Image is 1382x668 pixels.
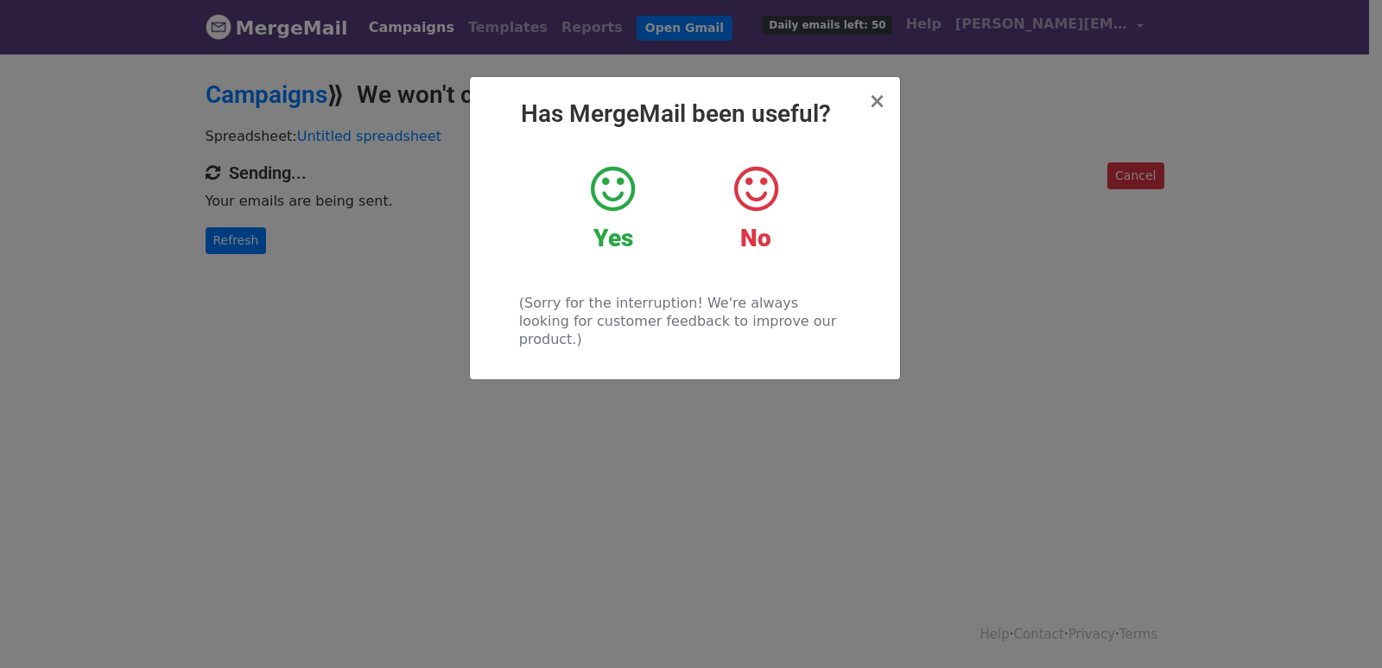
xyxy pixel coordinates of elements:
[868,89,885,113] span: ×
[593,224,633,252] strong: Yes
[740,224,771,252] strong: No
[1296,585,1382,668] iframe: Chat Widget
[868,91,885,111] button: Close
[519,294,850,348] p: (Sorry for the interruption! We're always looking for customer feedback to improve our product.)
[484,99,886,129] h2: Has MergeMail been useful?
[697,163,814,253] a: No
[555,163,671,253] a: Yes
